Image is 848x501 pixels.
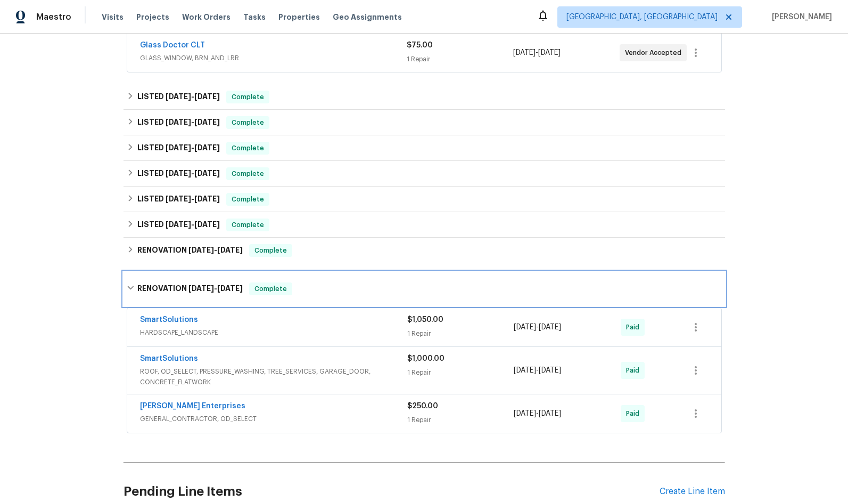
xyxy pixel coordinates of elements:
[227,194,268,205] span: Complete
[227,143,268,153] span: Complete
[514,410,536,417] span: [DATE]
[188,246,243,254] span: -
[137,282,243,295] h6: RENOVATION
[188,246,214,254] span: [DATE]
[102,12,124,22] span: Visits
[166,221,191,228] span: [DATE]
[514,322,561,333] span: -
[182,12,230,22] span: Work Orders
[333,12,402,22] span: Geo Assignments
[407,54,513,64] div: 1 Repair
[538,49,561,56] span: [DATE]
[407,316,443,324] span: $1,050.00
[194,118,220,126] span: [DATE]
[188,285,243,292] span: -
[514,408,561,419] span: -
[166,169,191,177] span: [DATE]
[514,367,536,374] span: [DATE]
[124,161,725,187] div: LISTED [DATE]-[DATE]Complete
[243,13,266,21] span: Tasks
[137,193,220,206] h6: LISTED
[140,316,198,324] a: SmartSolutions
[566,12,718,22] span: [GEOGRAPHIC_DATA], [GEOGRAPHIC_DATA]
[137,116,220,129] h6: LISTED
[514,365,561,376] span: -
[124,212,725,238] div: LISTED [DATE]-[DATE]Complete
[626,408,644,419] span: Paid
[166,144,220,151] span: -
[166,118,191,126] span: [DATE]
[124,110,725,135] div: LISTED [DATE]-[DATE]Complete
[36,12,71,22] span: Maestro
[227,92,268,102] span: Complete
[137,91,220,103] h6: LISTED
[194,221,220,228] span: [DATE]
[166,169,220,177] span: -
[194,195,220,203] span: [DATE]
[660,487,725,497] div: Create Line Item
[194,144,220,151] span: [DATE]
[407,355,444,362] span: $1,000.00
[407,367,514,378] div: 1 Repair
[626,322,644,333] span: Paid
[166,93,220,100] span: -
[137,167,220,180] h6: LISTED
[513,49,536,56] span: [DATE]
[140,402,245,410] a: [PERSON_NAME] Enterprises
[137,219,220,231] h6: LISTED
[217,246,243,254] span: [DATE]
[166,221,220,228] span: -
[407,402,438,410] span: $250.00
[625,47,686,58] span: Vendor Accepted
[166,93,191,100] span: [DATE]
[250,284,291,294] span: Complete
[188,285,214,292] span: [DATE]
[407,42,433,49] span: $75.00
[140,366,407,387] span: ROOF, OD_SELECT, PRESSURE_WASHING, TREE_SERVICES, GARAGE_DOOR, CONCRETE_FLATWORK
[124,84,725,110] div: LISTED [DATE]-[DATE]Complete
[140,327,407,338] span: HARDSCAPE_LANDSCAPE
[124,187,725,212] div: LISTED [DATE]-[DATE]Complete
[227,220,268,230] span: Complete
[140,355,198,362] a: SmartSolutions
[140,42,205,49] a: Glass Doctor CLT
[166,144,191,151] span: [DATE]
[194,93,220,100] span: [DATE]
[166,118,220,126] span: -
[227,117,268,128] span: Complete
[768,12,832,22] span: [PERSON_NAME]
[136,12,169,22] span: Projects
[166,195,191,203] span: [DATE]
[137,142,220,155] h6: LISTED
[407,328,514,339] div: 1 Repair
[124,238,725,263] div: RENOVATION [DATE]-[DATE]Complete
[217,285,243,292] span: [DATE]
[278,12,320,22] span: Properties
[194,169,220,177] span: [DATE]
[539,367,561,374] span: [DATE]
[166,195,220,203] span: -
[539,324,561,331] span: [DATE]
[137,244,243,257] h6: RENOVATION
[124,272,725,306] div: RENOVATION [DATE]-[DATE]Complete
[407,415,514,425] div: 1 Repair
[514,324,536,331] span: [DATE]
[227,168,268,179] span: Complete
[140,414,407,424] span: GENERAL_CONTRACTOR, OD_SELECT
[250,245,291,256] span: Complete
[513,47,561,58] span: -
[539,410,561,417] span: [DATE]
[626,365,644,376] span: Paid
[140,53,407,63] span: GLASS_WINDOW, BRN_AND_LRR
[124,135,725,161] div: LISTED [DATE]-[DATE]Complete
